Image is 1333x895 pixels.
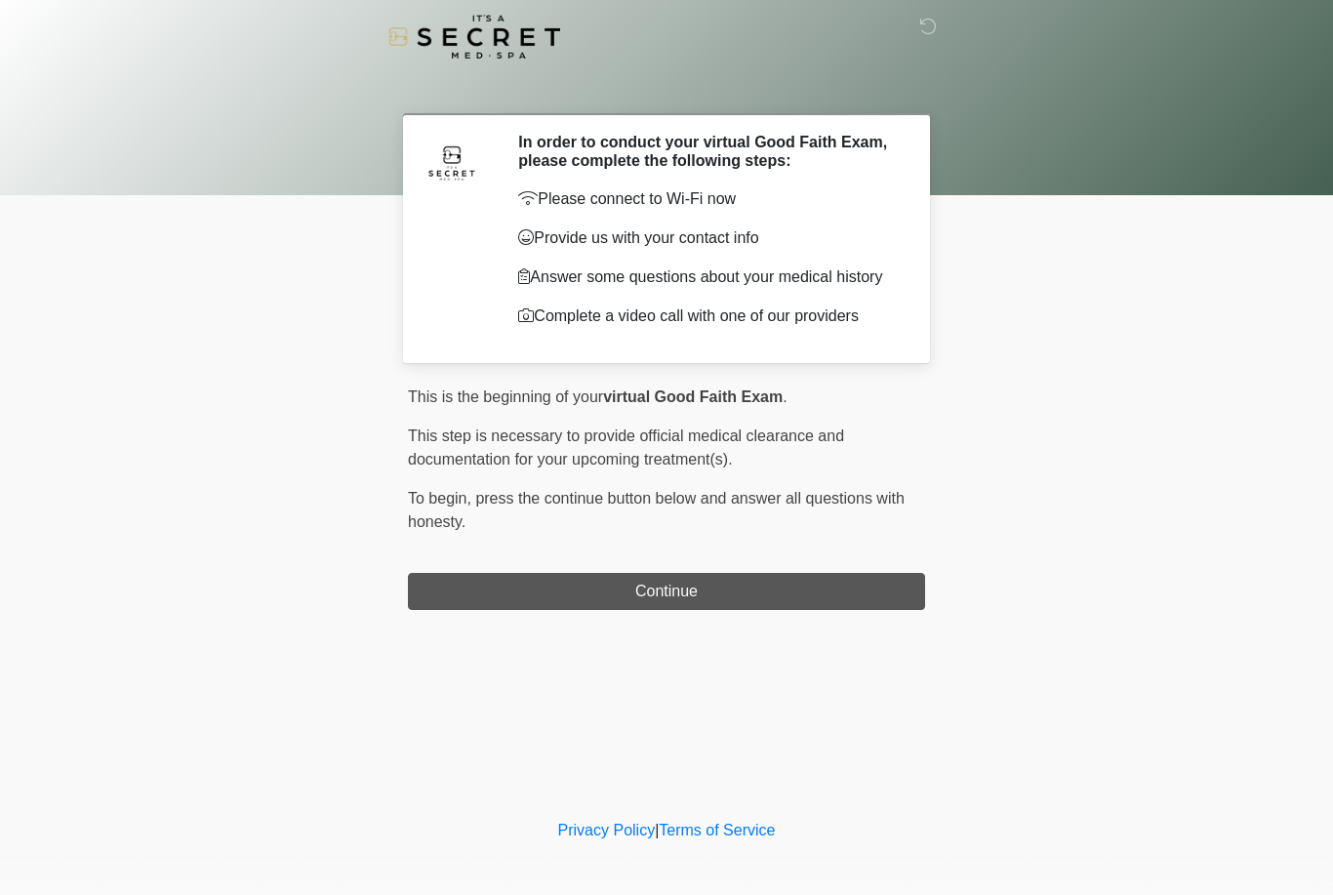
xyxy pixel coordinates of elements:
[558,822,656,838] a: Privacy Policy
[655,822,659,838] a: |
[518,265,896,289] p: Answer some questions about your medical history
[603,388,783,405] strong: virtual Good Faith Exam
[423,133,481,191] img: Agent Avatar
[783,388,787,405] span: .
[518,305,896,328] p: Complete a video call with one of our providers
[518,226,896,250] p: Provide us with your contact info
[518,133,896,170] h2: In order to conduct your virtual Good Faith Exam, please complete the following steps:
[659,822,775,838] a: Terms of Service
[388,15,560,59] img: It's A Secret Med Spa Logo
[408,427,844,468] span: This step is necessary to provide official medical clearance and documentation for your upcoming ...
[518,187,896,211] p: Please connect to Wi-Fi now
[393,70,940,105] h1: ‎ ‎
[408,573,925,610] button: Continue
[408,490,475,507] span: To begin,
[408,388,603,405] span: This is the beginning of your
[408,490,905,530] span: press the continue button below and answer all questions with honesty.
